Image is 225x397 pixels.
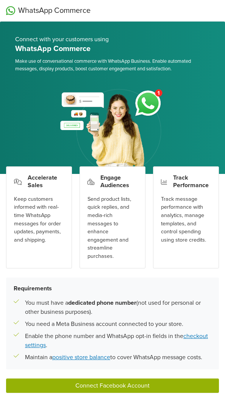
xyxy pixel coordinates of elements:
h5: Connect with your customers using [15,36,210,43]
h3: Accelerate Sales [28,174,64,189]
a: positive store balance [52,354,110,361]
h3: Engage Audiences [100,174,137,189]
div: Keep customers informed with real-time WhatsApp messages for order updates, payments, and shipping. [14,195,64,244]
div: Track message performance with analytics, manage templates, and control spending using store cred... [161,195,211,244]
h5: Requirements [14,285,211,292]
b: dedicated phone number [68,299,136,307]
img: whatsapp_setup_banner [54,85,171,174]
div: Send product lists, quick replies, and media-rich messages to enhance engagement and streamline p... [87,195,137,261]
img: WhatsApp [6,6,15,15]
span: WhatsApp Commerce [18,5,91,16]
h5: WhatsApp Commerce [15,44,210,53]
a: checkout settings [25,332,208,349]
p: You need a Meta Business account connected to your store. [25,319,183,329]
h3: Track Performance [173,174,211,189]
p: You must have a (not used for personal or other business purposes). [25,298,211,316]
span: Make use of conversational commerce with WhatsApp Business. Enable automated messages, display pr... [15,58,210,73]
p: Maintain a to cover WhatsApp message costs. [25,353,202,362]
button: Connect Facebook Account [6,378,219,393]
p: Enable the phone number and WhatsApp opt-in fields in the . [25,332,211,350]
